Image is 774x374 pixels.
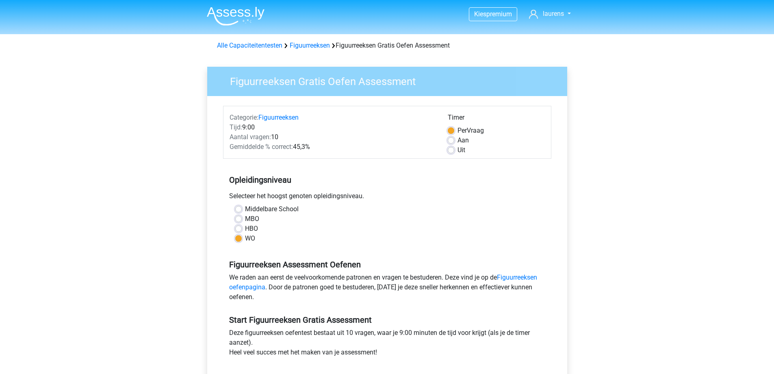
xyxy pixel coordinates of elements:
[245,204,299,214] label: Middelbare School
[223,191,551,204] div: Selecteer het hoogst genoten opleidingsniveau.
[486,10,512,18] span: premium
[223,122,442,132] div: 9:00
[229,260,545,269] h5: Figuurreeksen Assessment Oefenen
[223,328,551,361] div: Deze figuurreeksen oefentest bestaat uit 10 vragen, waar je 9:00 minuten de tijd voor krijgt (als...
[207,7,265,26] img: Assessly
[245,224,258,234] label: HBO
[469,9,517,20] a: Kiespremium
[448,113,545,126] div: Timer
[223,273,551,305] div: We raden aan eerst de veelvoorkomende patronen en vragen te bestuderen. Deze vind je op de . Door...
[457,126,484,136] label: Vraag
[526,9,574,19] a: laurens
[457,127,467,134] span: Per
[474,10,486,18] span: Kies
[245,234,255,243] label: WO
[230,114,258,121] span: Categorie:
[290,42,330,49] a: Figuurreeksen
[223,142,442,152] div: 45,3%
[230,123,242,131] span: Tijd:
[543,10,564,17] span: laurens
[214,41,561,50] div: Figuurreeksen Gratis Oefen Assessment
[245,214,259,224] label: MBO
[457,145,465,155] label: Uit
[230,133,271,141] span: Aantal vragen:
[229,315,545,325] h5: Start Figuurreeksen Gratis Assessment
[220,72,561,88] h3: Figuurreeksen Gratis Oefen Assessment
[457,136,469,145] label: Aan
[229,172,545,188] h5: Opleidingsniveau
[258,114,299,121] a: Figuurreeksen
[230,143,293,151] span: Gemiddelde % correct:
[223,132,442,142] div: 10
[217,42,282,49] a: Alle Capaciteitentesten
